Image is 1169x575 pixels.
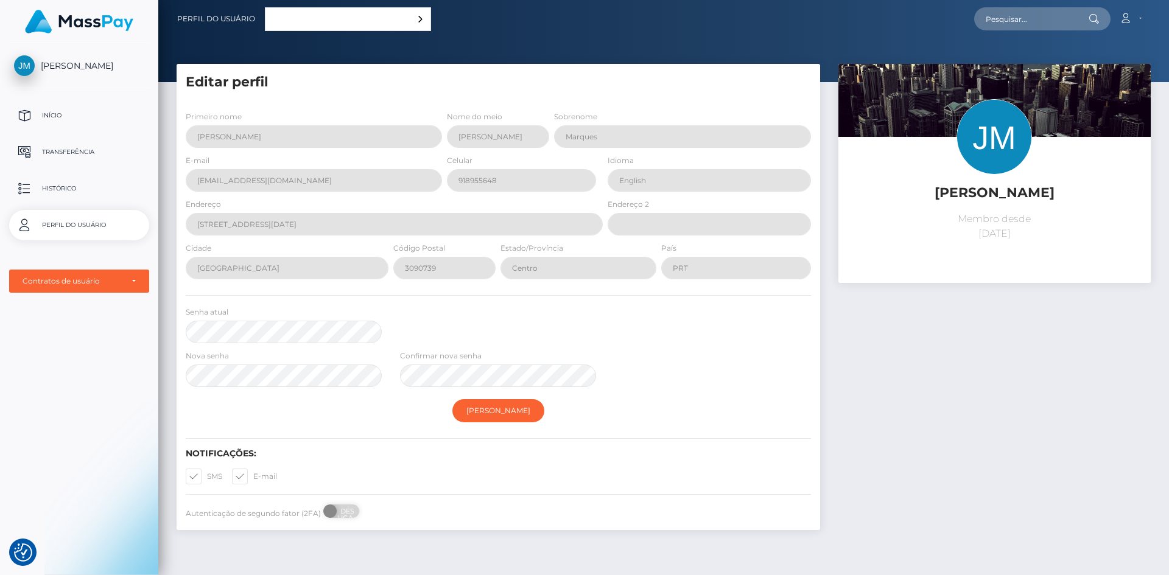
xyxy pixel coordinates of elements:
label: Endereço [186,199,221,210]
img: MassPay [25,10,133,33]
div: Contratos de usuário [23,276,122,286]
label: Nova senha [186,350,229,361]
p: Transferência [14,143,144,161]
a: Português ([GEOGRAPHIC_DATA]) [265,8,430,30]
label: Estado/Província [500,243,563,254]
a: Início [9,100,149,131]
p: Membro desde [DATE] [848,212,1142,241]
label: E-mail [186,155,209,166]
span: [PERSON_NAME] [9,60,149,71]
label: E-mail [232,469,277,484]
span: DESLIGADO [330,504,360,518]
p: Histórico [14,179,144,198]
div: Language [265,7,431,31]
p: Início [14,106,144,125]
label: Cidade [186,243,211,254]
h5: Editar perfil [186,73,811,92]
input: Pesquisar... [974,7,1089,30]
a: Perfil do usuário [177,6,255,32]
label: Senha atual [186,307,228,318]
label: Código Postal [393,243,445,254]
button: [PERSON_NAME] [452,399,544,422]
img: Revisit consent button [14,543,32,562]
a: Histórico [9,173,149,204]
label: SMS [186,469,222,484]
label: Primeiro nome [186,111,242,122]
label: Celular [447,155,472,166]
img: ... [838,64,1151,272]
a: Transferência [9,137,149,167]
label: Nome do meio [447,111,502,122]
aside: Language selected: Português (Brasil) [265,7,431,31]
h6: Notificações: [186,448,811,459]
a: Perfil do usuário [9,210,149,240]
p: Perfil do usuário [14,216,144,234]
label: País [661,243,676,254]
label: Endereço 2 [608,199,649,210]
button: Consent Preferences [14,543,32,562]
h5: [PERSON_NAME] [848,184,1142,203]
label: Confirmar nova senha [400,350,482,361]
button: Contratos de usuário [9,270,149,293]
label: Autenticação de segundo fator (2FA) [186,508,321,519]
label: Idioma [608,155,634,166]
label: Sobrenome [554,111,597,122]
